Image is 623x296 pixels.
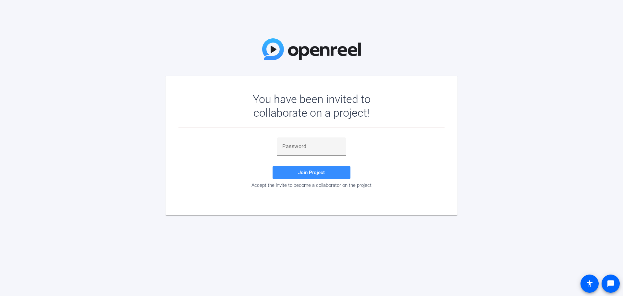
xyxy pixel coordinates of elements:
div: You have been invited to collaborate on a project! [234,92,389,120]
div: Accept the invite to become a collaborator on the project [178,182,445,188]
mat-icon: message [607,280,615,288]
input: Password [282,143,341,150]
img: OpenReel Logo [262,38,361,60]
mat-icon: accessibility [586,280,593,288]
span: Join Project [298,170,325,175]
button: Join Project [273,166,350,179]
